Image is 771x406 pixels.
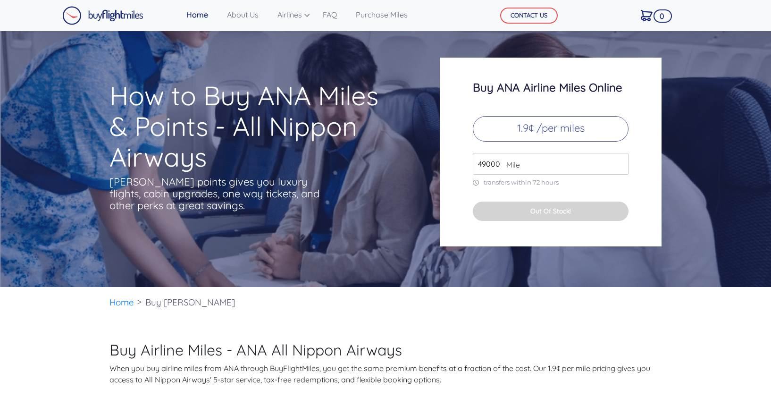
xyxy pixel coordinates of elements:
[62,6,143,25] img: Buy Flight Miles Logo
[500,8,558,24] button: CONTACT US
[641,10,653,21] img: Cart
[654,9,672,23] span: 0
[319,5,341,24] a: FAQ
[352,5,411,24] a: Purchase Miles
[473,202,629,221] button: Out Of Stock!
[223,5,262,24] a: About Us
[183,5,212,24] a: Home
[62,4,143,27] a: Buy Flight Miles Logo
[109,296,134,308] a: Home
[109,80,403,172] h1: How to Buy ANA Miles & Points - All Nippon Airways
[637,5,656,25] a: 0
[109,176,322,211] p: [PERSON_NAME] points gives you luxury flights, cabin upgrades, one way tickets, and other perks a...
[473,81,629,93] h3: Buy ANA Airline Miles Online
[274,5,308,24] a: Airlines
[473,116,629,142] p: 1.9¢ /per miles
[109,363,662,385] p: When you buy airline miles from ANA through BuyFlightMiles, you get the same premium benefits at ...
[473,178,629,186] p: transfers within 72 hours
[141,287,240,318] li: Buy [PERSON_NAME]
[109,341,662,359] h2: Buy Airline Miles - ANA All Nippon Airways
[502,159,520,170] span: Mile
